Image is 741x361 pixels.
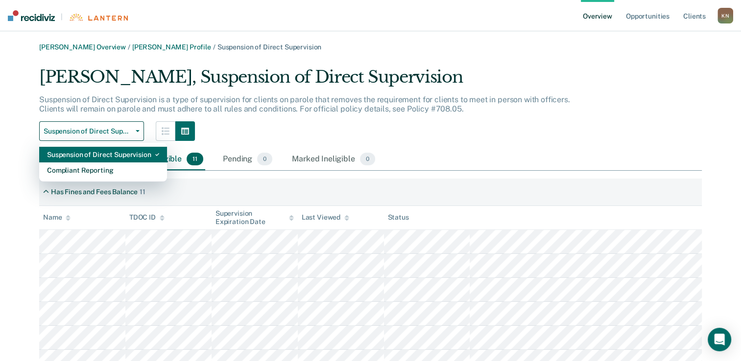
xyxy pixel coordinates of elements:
span: 0 [257,153,272,165]
p: Suspension of Direct Supervision is a type of supervision for clients on parole that removes the ... [39,95,570,113]
div: Suspension of Direct Supervision [47,147,159,162]
span: / [211,43,217,51]
div: Open Intercom Messenger [708,328,731,351]
div: Pending0 [221,149,274,170]
span: Suspension of Direct Supervision [44,127,132,135]
div: 11 [140,188,145,196]
div: Last Viewed [302,213,349,222]
span: | [55,13,69,21]
a: [PERSON_NAME] Overview [39,43,126,51]
a: | [8,10,128,21]
span: 0 [360,153,375,165]
div: Has Fines and Fees Balance11 [39,184,149,200]
div: [PERSON_NAME], Suspension of Direct Supervision [39,67,595,95]
div: K N [717,8,733,23]
span: / [126,43,132,51]
a: [PERSON_NAME] Profile [132,43,211,51]
div: TDOC ID [129,213,165,222]
div: Has Fines and Fees Balance [51,188,138,196]
div: Status [388,213,409,222]
img: Lantern [69,14,128,21]
button: KN [717,8,733,23]
button: Suspension of Direct Supervision [39,121,144,141]
span: Suspension of Direct Supervision [217,43,322,51]
div: Supervision Expiration Date [215,209,294,226]
div: Name [43,213,71,222]
span: 11 [187,153,203,165]
div: Compliant Reporting [47,162,159,178]
div: Marked Ineligible0 [290,149,377,170]
img: Recidiviz [8,10,55,21]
